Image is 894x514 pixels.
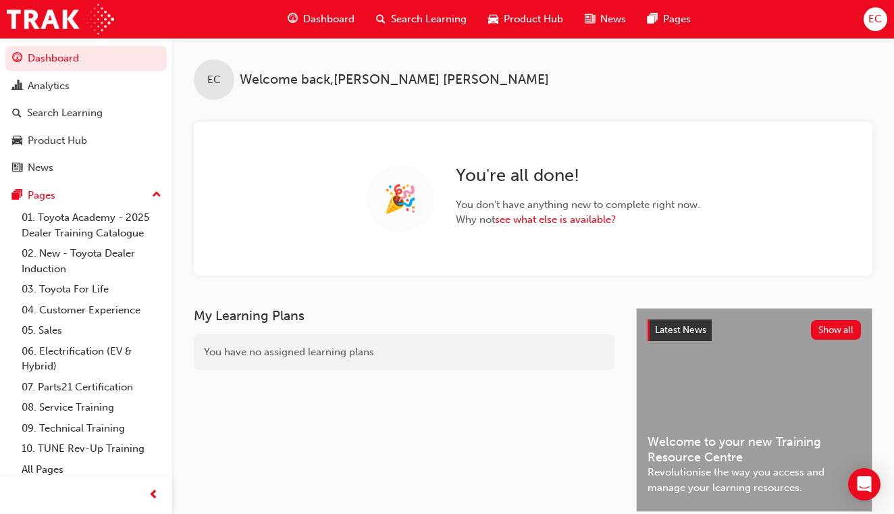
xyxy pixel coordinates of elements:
[16,300,167,321] a: 04. Customer Experience
[12,190,22,202] span: pages-icon
[5,155,167,180] a: News
[16,397,167,418] a: 08. Service Training
[5,101,167,126] a: Search Learning
[391,11,467,27] span: Search Learning
[303,11,354,27] span: Dashboard
[16,459,167,480] a: All Pages
[636,308,872,512] a: Latest NewsShow allWelcome to your new Training Resource CentreRevolutionise the way you access a...
[488,11,498,28] span: car-icon
[7,4,114,34] img: Trak
[655,324,706,336] span: Latest News
[495,213,616,226] a: see what else is available?
[456,212,700,228] span: Why not
[28,133,87,149] div: Product Hub
[16,320,167,341] a: 05. Sales
[365,5,477,33] a: search-iconSearch Learning
[288,11,298,28] span: guage-icon
[194,308,614,324] h3: My Learning Plans
[5,43,167,183] button: DashboardAnalyticsSearch LearningProduct HubNews
[28,78,70,94] div: Analytics
[16,279,167,300] a: 03. Toyota For Life
[28,160,53,176] div: News
[16,418,167,439] a: 09. Technical Training
[16,341,167,377] a: 06. Electrification (EV & Hybrid)
[16,207,167,243] a: 01. Toyota Academy - 2025 Dealer Training Catalogue
[27,105,103,121] div: Search Learning
[868,11,882,27] span: EC
[848,468,880,500] div: Open Intercom Messenger
[811,320,862,340] button: Show all
[12,162,22,174] span: news-icon
[152,186,161,204] span: up-icon
[207,72,221,88] span: EC
[12,107,22,120] span: search-icon
[5,128,167,153] a: Product Hub
[376,11,386,28] span: search-icon
[16,377,167,398] a: 07. Parts21 Certification
[277,5,365,33] a: guage-iconDashboard
[5,46,167,71] a: Dashboard
[384,191,417,207] span: 🎉
[12,135,22,147] span: car-icon
[16,438,167,459] a: 10. TUNE Rev-Up Training
[456,197,700,213] span: You don ' t have anything new to complete right now.
[600,11,626,27] span: News
[12,53,22,65] span: guage-icon
[477,5,574,33] a: car-iconProduct Hub
[574,5,637,33] a: news-iconNews
[28,188,55,203] div: Pages
[504,11,563,27] span: Product Hub
[585,11,595,28] span: news-icon
[648,465,861,495] span: Revolutionise the way you access and manage your learning resources.
[637,5,702,33] a: pages-iconPages
[648,434,861,465] span: Welcome to your new Training Resource Centre
[149,487,159,504] span: prev-icon
[240,72,549,88] span: Welcome back , [PERSON_NAME] [PERSON_NAME]
[5,183,167,208] button: Pages
[456,165,700,186] h2: You ' re all done!
[194,334,614,370] div: You have no assigned learning plans
[648,11,658,28] span: pages-icon
[864,7,887,31] button: EC
[16,243,167,279] a: 02. New - Toyota Dealer Induction
[648,319,861,341] a: Latest NewsShow all
[12,80,22,93] span: chart-icon
[663,11,691,27] span: Pages
[5,74,167,99] a: Analytics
